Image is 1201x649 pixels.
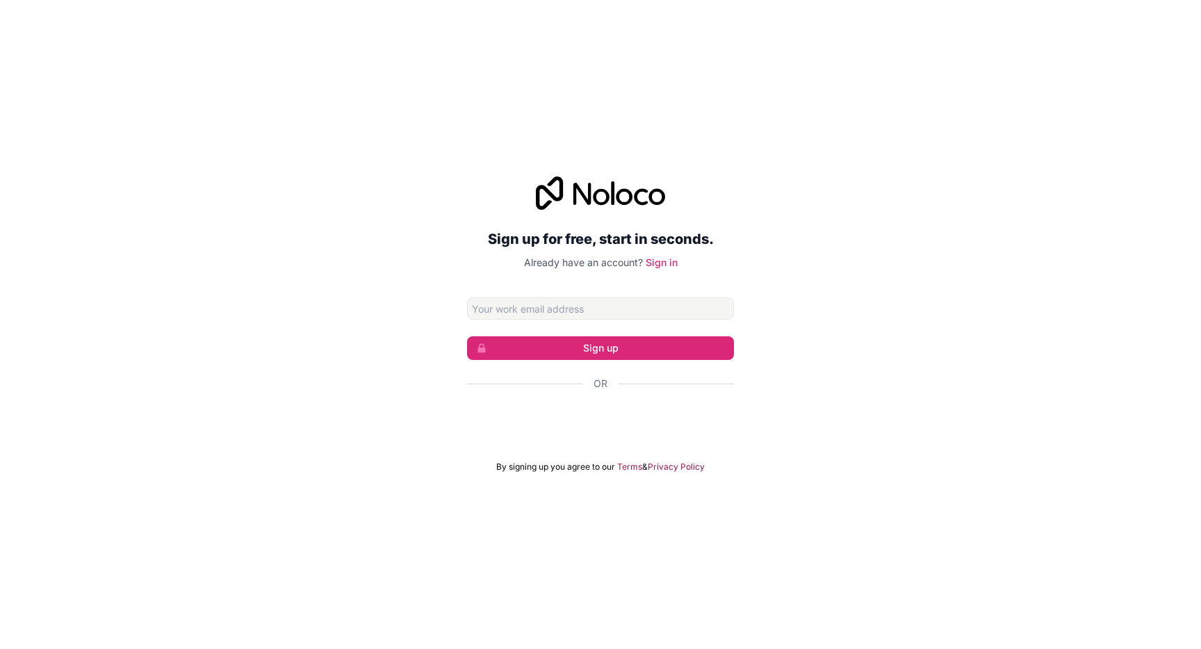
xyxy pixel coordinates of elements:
[467,227,734,252] h2: Sign up for free, start in seconds.
[594,377,607,391] span: Or
[617,461,642,473] a: Terms
[496,461,615,473] span: By signing up you agree to our
[467,336,734,360] button: Sign up
[648,461,705,473] a: Privacy Policy
[646,256,678,268] a: Sign in
[467,297,734,320] input: Email address
[642,461,648,473] span: &
[524,256,643,268] span: Already have an account?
